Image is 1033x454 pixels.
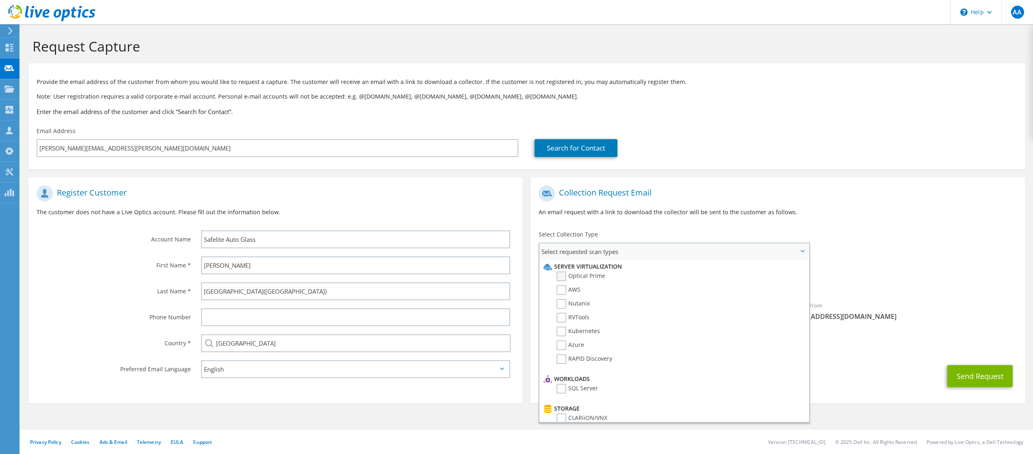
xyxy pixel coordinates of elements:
div: Sender & From [778,297,1025,325]
a: Ads & Email [100,439,127,445]
li: © 2025 Dell Inc. All Rights Reserved [835,439,917,445]
label: Email Address [37,127,76,135]
p: The customer does not have a Live Optics account. Please fill out the information below. [37,208,514,217]
h3: Enter the email address of the customer and click “Search for Contact”. [37,107,1017,116]
p: Provide the email address of the customer from whom you would like to request a capture. The cust... [37,77,1017,86]
label: RAPID Discovery [557,354,612,364]
label: Select Collection Type [539,230,598,239]
li: Storage [541,404,805,413]
label: Optical Prime [557,271,605,281]
label: Nutanix [557,299,590,309]
div: Requested Collections [531,263,1024,293]
li: Workloads [541,374,805,384]
li: Powered by Live Optics, a Dell Technology [927,439,1023,445]
span: [EMAIL_ADDRESS][DOMAIN_NAME] [786,312,1017,321]
a: Search for Contact [535,139,617,157]
a: EULA [171,439,183,445]
label: RVTools [557,313,589,323]
span: Select requested scan types [539,243,809,260]
a: Cookies [71,439,90,445]
label: Kubernetes [557,327,600,336]
p: Note: User registration requires a valid corporate e-mail account. Personal e-mail accounts will ... [37,92,1017,101]
h1: Request Capture [32,38,1017,55]
span: AA [1011,6,1024,19]
label: Last Name * [37,282,191,295]
li: Server Virtualization [541,262,805,271]
label: AWS [557,285,580,295]
h1: Collection Request Email [539,185,1012,202]
label: Account Name [37,230,191,243]
label: SQL Server [557,384,598,394]
label: Preferred Email Language [37,360,191,373]
label: CLARiiON/VNX [557,413,607,423]
div: To [531,297,777,325]
a: Support [193,439,212,445]
li: Version: [TECHNICAL_ID] [768,439,825,445]
button: Send Request [947,365,1013,387]
label: First Name * [37,256,191,269]
label: Country * [37,334,191,347]
p: An email request with a link to download the collector will be sent to the customer as follows. [539,208,1016,217]
label: Azure [557,340,584,350]
svg: \n [960,9,968,16]
label: Phone Number [37,308,191,321]
div: CC & Reply To [531,329,1024,357]
a: Telemetry [137,439,161,445]
h1: Register Customer [37,185,510,202]
a: Privacy Policy [30,439,61,445]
